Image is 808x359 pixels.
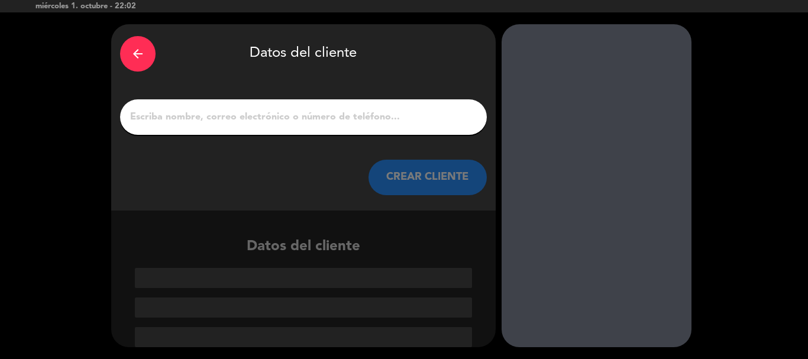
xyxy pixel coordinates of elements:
[369,160,487,195] button: CREAR CLIENTE
[120,33,487,75] div: Datos del cliente
[35,1,193,12] div: miércoles 1. octubre - 22:02
[131,47,145,61] i: arrow_back
[129,109,478,125] input: Escriba nombre, correo electrónico o número de teléfono...
[111,235,496,347] div: Datos del cliente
